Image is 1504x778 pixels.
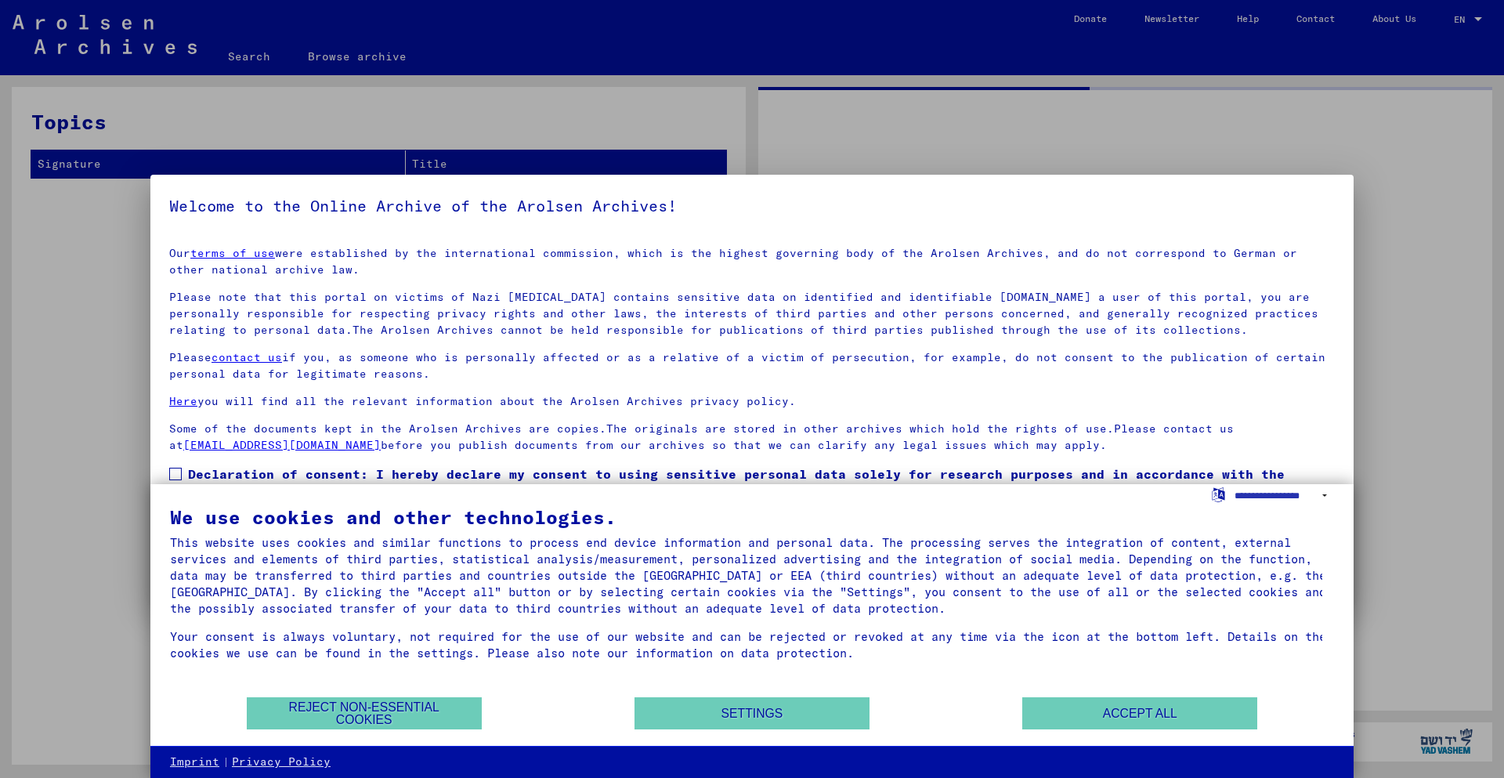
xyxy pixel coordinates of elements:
a: [EMAIL_ADDRESS][DOMAIN_NAME] [183,438,381,452]
a: terms of use [190,246,275,260]
a: Imprint [170,754,219,770]
a: Here [169,394,197,408]
p: Please if you, as someone who is personally affected or as a relative of a victim of persecution,... [169,349,1335,382]
p: Some of the documents kept in the Arolsen Archives are copies.The originals are stored in other a... [169,421,1335,454]
div: This website uses cookies and similar functions to process end device information and personal da... [170,534,1334,617]
button: Accept all [1022,697,1257,729]
a: contact us [211,350,282,364]
div: Your consent is always voluntary, not required for the use of our website and can be rejected or ... [170,628,1334,661]
button: Reject non-essential cookies [247,697,482,729]
div: We use cookies and other technologies. [170,508,1334,527]
p: Our were established by the international commission, which is the highest governing body of the ... [169,245,1335,278]
h5: Welcome to the Online Archive of the Arolsen Archives! [169,194,1335,219]
p: you will find all the relevant information about the Arolsen Archives privacy policy. [169,393,1335,410]
a: Privacy Policy [232,754,331,770]
button: Settings [634,697,869,729]
span: Declaration of consent: I hereby declare my consent to using sensitive personal data solely for r... [188,465,1335,502]
p: Please note that this portal on victims of Nazi [MEDICAL_DATA] contains sensitive data on identif... [169,289,1335,338]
